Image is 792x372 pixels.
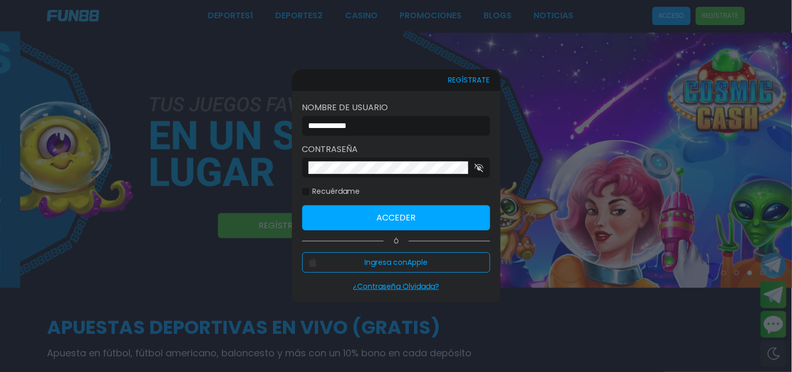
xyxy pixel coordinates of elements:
[302,101,490,114] label: Nombre de usuario
[302,281,490,292] p: ¿Contraseña Olvidada?
[302,252,490,273] button: Ingresa conApple
[302,143,490,156] label: Contraseña
[448,69,490,91] button: REGÍSTRATE
[302,205,490,230] button: Acceder
[302,186,360,197] label: Recuérdame
[302,237,490,246] p: Ó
